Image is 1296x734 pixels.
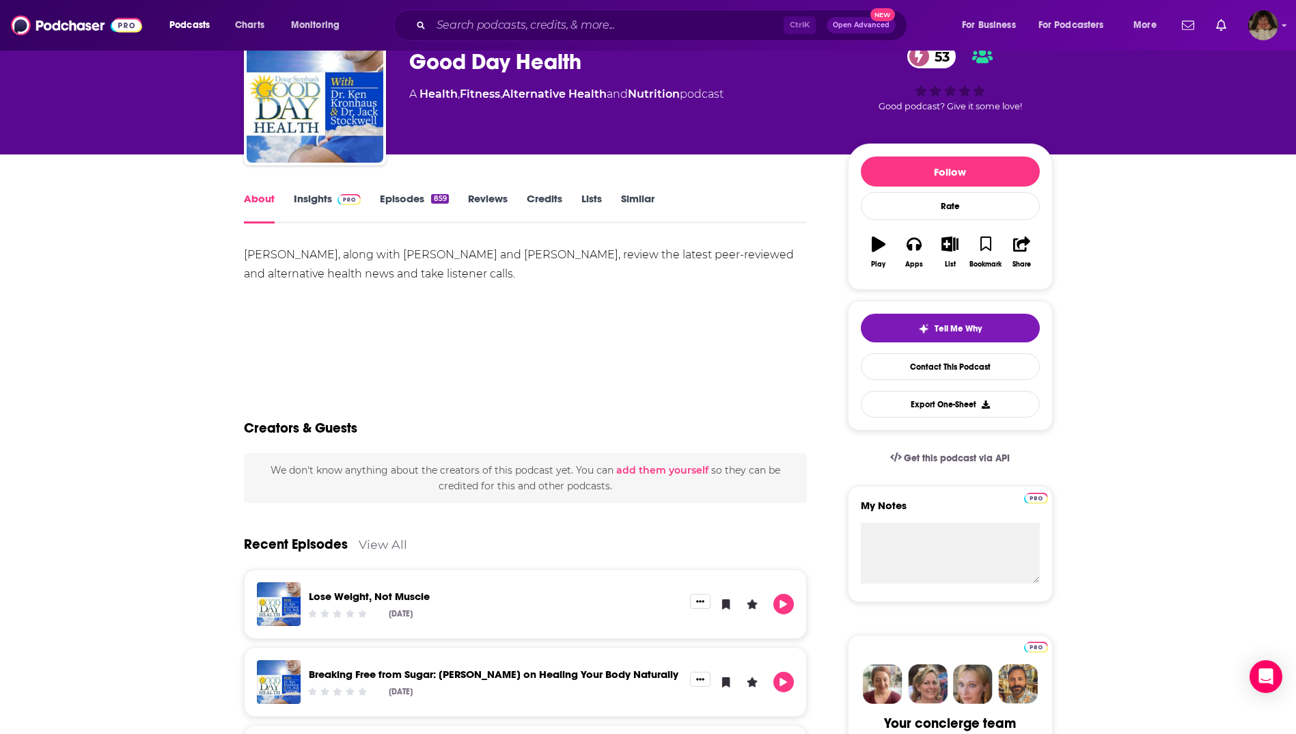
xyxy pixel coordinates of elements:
div: Community Rating: 0 out of 5 [306,686,368,696]
div: Share [1012,260,1031,269]
input: Search podcasts, credits, & more... [431,14,784,36]
div: Community Rating: 0 out of 5 [306,608,368,619]
a: Nutrition [628,87,680,100]
span: Ctrl K [784,16,816,34]
span: Logged in as angelport [1248,10,1278,40]
button: add them yourself [616,465,708,476]
button: Show More Button [690,594,711,609]
button: open menu [1030,14,1124,36]
img: Barbara Profile [908,664,948,704]
button: open menu [1124,14,1174,36]
a: Pro website [1024,491,1048,504]
span: Open Advanced [833,22,890,29]
a: Charts [226,14,273,36]
span: , [458,87,460,100]
button: Export One-Sheet [861,391,1040,418]
span: , [500,87,502,100]
img: User Profile [1248,10,1278,40]
img: Breaking Free from Sugar: Dr. Jack Stockwell on Healing Your Body Naturally [257,660,301,704]
img: Lose Weight, Not Muscle [257,582,301,626]
button: open menu [160,14,228,36]
img: Podchaser Pro [337,194,361,205]
button: List [932,228,967,277]
img: Podchaser Pro [1024,642,1048,653]
a: 53 [907,44,956,68]
a: Show notifications dropdown [1176,14,1200,37]
a: Lists [581,192,602,223]
img: tell me why sparkle [918,323,929,334]
button: Play [861,228,896,277]
button: Play [773,672,794,692]
button: tell me why sparkleTell Me Why [861,314,1040,342]
span: We don't know anything about the creators of this podcast yet . You can so they can be credited f... [271,464,780,491]
button: Show profile menu [1248,10,1278,40]
div: Search podcasts, credits, & more... [406,10,920,41]
img: Sydney Profile [863,664,902,704]
a: Recent Episodes [244,536,348,553]
button: Apps [896,228,932,277]
a: Lose Weight, Not Muscle [309,590,430,603]
span: New [870,8,895,21]
button: Play [773,594,794,614]
div: Rate [861,192,1040,220]
button: Leave a Rating [742,672,762,692]
a: Alternative Health [502,87,607,100]
a: Show notifications dropdown [1211,14,1232,37]
div: 859 [431,194,448,204]
a: Fitness [460,87,500,100]
div: Your concierge team [884,715,1016,732]
a: Similar [621,192,654,223]
a: InsightsPodchaser Pro [294,192,361,223]
div: 53Good podcast? Give it some love! [848,36,1053,120]
div: Apps [905,260,923,269]
img: Jules Profile [953,664,993,704]
a: View All [359,537,407,552]
span: For Business [962,16,1016,35]
span: Tell Me Why [935,323,982,334]
button: Bookmark Episode [716,594,736,614]
a: Credits [527,192,562,223]
button: Open AdvancedNew [827,17,896,33]
div: List [945,260,956,269]
div: [PERSON_NAME], along with [PERSON_NAME] and [PERSON_NAME], review the latest peer-reviewed and al... [244,245,808,284]
a: Episodes859 [380,192,448,223]
span: Podcasts [169,16,210,35]
span: 53 [921,44,956,68]
button: Share [1004,228,1039,277]
button: open menu [952,14,1033,36]
button: Show More Button [690,672,711,687]
label: My Notes [861,499,1040,523]
button: Bookmark Episode [716,672,736,692]
div: [DATE] [389,609,413,619]
span: and [607,87,628,100]
img: Good Day Health [247,26,383,163]
span: For Podcasters [1038,16,1104,35]
a: About [244,192,275,223]
div: Play [871,260,885,269]
img: Podchaser - Follow, Share and Rate Podcasts [11,12,142,38]
img: Podchaser Pro [1024,493,1048,504]
a: Pro website [1024,640,1048,653]
button: open menu [281,14,357,36]
span: Monitoring [291,16,340,35]
div: A podcast [409,86,723,103]
a: Get this podcast via API [879,441,1021,475]
h2: Creators & Guests [244,420,357,437]
a: Contact This Podcast [861,353,1040,380]
a: Reviews [468,192,508,223]
div: Bookmark [969,260,1002,269]
div: [DATE] [389,687,413,696]
span: Charts [235,16,264,35]
span: Good podcast? Give it some love! [879,101,1022,111]
span: Get this podcast via API [904,452,1010,464]
button: Leave a Rating [742,594,762,614]
div: Open Intercom Messenger [1250,660,1282,693]
img: Jon Profile [998,664,1038,704]
a: Health [419,87,458,100]
span: More [1133,16,1157,35]
button: Follow [861,157,1040,187]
